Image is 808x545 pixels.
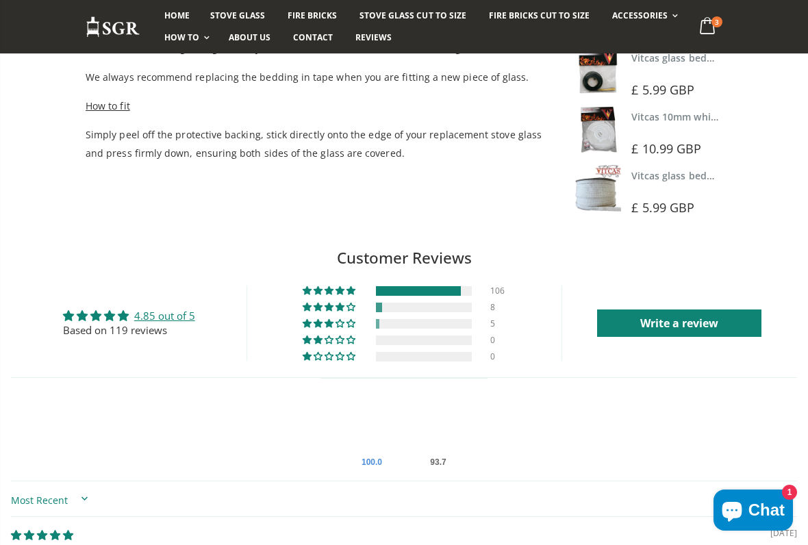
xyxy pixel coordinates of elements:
a: Reviews [345,27,402,49]
div: 4% (5) reviews with 3 star rating [303,319,357,329]
a: Fire Bricks [277,5,347,27]
p: Simply peel off the protective backing, stick directly onto the edge of your replacement stove gl... [86,125,558,162]
span: About us [229,31,270,43]
a: 4.85 out of 5 [134,309,195,322]
span: £ 5.99 GBP [631,81,694,98]
span: Accessories [612,10,668,21]
div: Diamond Authentic Shop. 100% of published reviews are verified reviews [342,401,397,455]
span: How To [164,31,199,43]
span: Fire Bricks [288,10,337,21]
a: Judge.me Silver Transparent Shop medal 93.7 [411,401,466,455]
div: Based on 119 reviews [63,323,195,338]
a: Judge.me Diamond Authentic Shop medal 100.0 [342,401,397,455]
a: 3 [694,14,722,40]
h2: Customer Reviews [11,247,797,269]
div: 5 [490,319,507,329]
span: 3 [711,16,722,27]
div: 106 [490,286,507,296]
span: Home [164,10,190,21]
span: Fire Bricks Cut To Size [489,10,590,21]
inbox-online-store-chat: Shopify online store chat [709,490,797,534]
a: Home [154,5,200,27]
a: Contact [283,27,343,49]
span: Reviews [355,31,392,43]
span: Stove Glass [210,10,265,21]
span: Stove Glass Cut To Size [359,10,466,21]
select: Sort dropdown [11,487,92,511]
img: Vitcas stove glass bedding in tape [575,165,621,212]
span: 5 star review [11,528,73,542]
span: How to fit [86,99,130,112]
a: How To [154,27,216,49]
p: We always recommend replacing the bedding in tape when you are fitting a new piece of glass. [86,68,558,86]
div: Average rating is 4.85 stars [63,308,195,323]
a: Stove Glass Cut To Size [349,5,476,27]
div: 89% (106) reviews with 5 star rating [303,286,357,296]
a: Accessories [602,5,685,27]
div: 8 [490,303,507,312]
div: 7% (8) reviews with 4 star rating [303,303,357,312]
div: 100.0 [359,457,381,468]
span: Contact [293,31,333,43]
a: Fire Bricks Cut To Size [479,5,600,27]
a: About us [218,27,281,49]
a: Stove Glass [200,5,275,27]
img: Stove Glass Replacement [86,16,140,38]
span: £ 5.99 GBP [631,199,694,216]
div: 93.7 [427,457,449,468]
a: Write a review [597,309,761,337]
img: Vitcas stove glass bedding in tape [575,47,621,94]
img: Vitcas white rope, glue and gloves kit 10mm [575,106,621,153]
div: Silver Transparent Shop. Published at least 90% of verified reviews received in total [411,401,466,455]
span: £ 10.99 GBP [631,140,701,157]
